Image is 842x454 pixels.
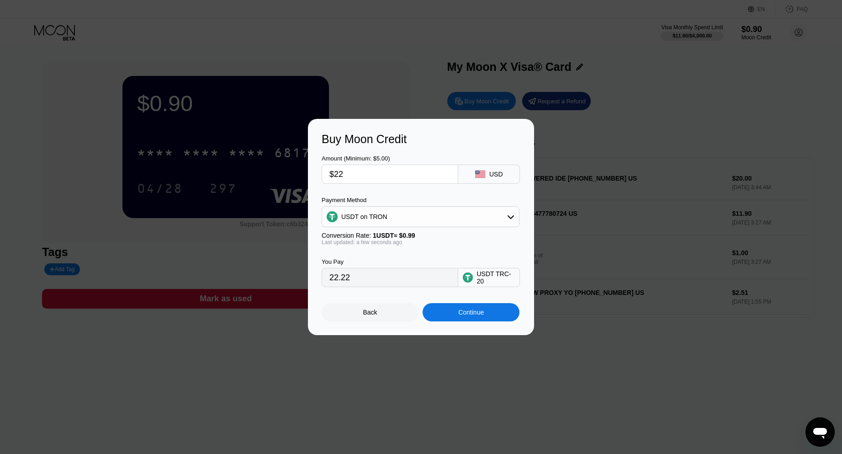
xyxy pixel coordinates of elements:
div: Continue [423,303,519,321]
div: Continue [458,309,484,316]
iframe: Button to launch messaging window [805,417,835,447]
div: USDT on TRON [341,213,387,220]
div: Back [322,303,418,321]
div: USDT TRC-20 [477,270,515,285]
div: You Pay [322,258,458,265]
input: $0.00 [329,165,450,183]
div: Buy Moon Credit [322,133,520,146]
div: Back [363,309,377,316]
div: Amount (Minimum: $5.00) [322,155,458,162]
span: 1 USDT ≈ $0.99 [373,232,415,239]
div: Payment Method [322,197,519,203]
div: USD [489,171,503,178]
div: Conversion Rate: [322,232,519,239]
div: Last updated: a few seconds ago [322,239,519,246]
div: USDT on TRON [322,208,519,226]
